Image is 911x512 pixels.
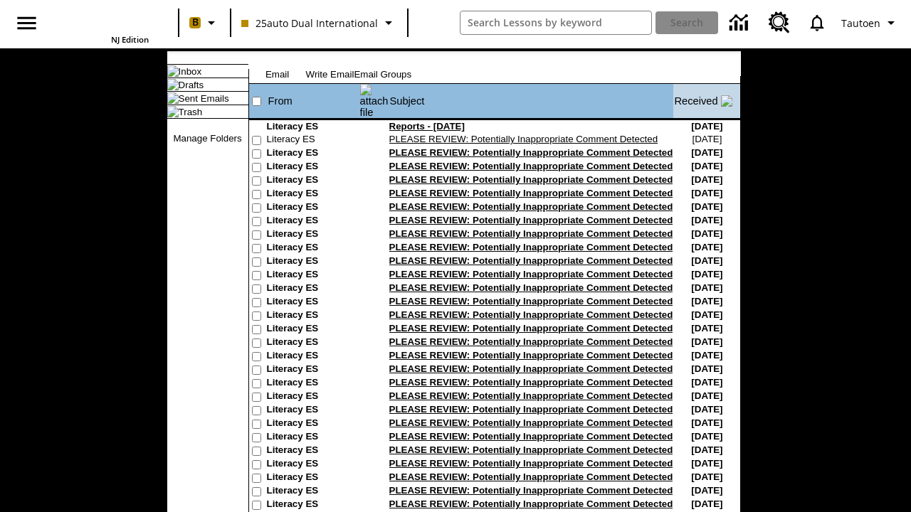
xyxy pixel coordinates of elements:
[799,4,836,41] a: Notifications
[389,336,673,347] a: PLEASE REVIEW: Potentially Inappropriate Comment Detected
[389,242,673,252] a: PLEASE REVIEW: Potentially Inappropriate Comment Detected
[267,201,359,215] td: Literacy ES
[267,255,359,269] td: Literacy ES
[389,309,673,320] a: PLEASE REVIEW: Potentially Inappropriate Comment Detected
[267,215,359,228] td: Literacy ES
[389,174,673,185] a: PLEASE REVIEW: Potentially Inappropriate Comment Detected
[691,255,722,266] nobr: [DATE]
[389,471,673,482] a: PLEASE REVIEW: Potentially Inappropriate Comment Detected
[267,336,359,350] td: Literacy ES
[691,147,722,158] nobr: [DATE]
[267,390,359,404] td: Literacy ES
[691,121,722,132] nobr: [DATE]
[306,69,354,80] a: Write Email
[267,377,359,390] td: Literacy ES
[691,296,722,306] nobr: [DATE]
[267,174,359,188] td: Literacy ES
[691,458,722,469] nobr: [DATE]
[389,188,673,198] a: PLEASE REVIEW: Potentially Inappropriate Comment Detected
[267,363,359,377] td: Literacy ES
[389,161,673,171] a: PLEASE REVIEW: Potentially Inappropriate Comment Detected
[267,458,359,471] td: Literacy ES
[460,11,652,34] input: search field
[691,282,722,293] nobr: [DATE]
[389,255,673,266] a: PLEASE REVIEW: Potentially Inappropriate Comment Detected
[691,471,722,482] nobr: [DATE]
[390,95,425,107] a: Subject
[267,121,359,134] td: Literacy ES
[267,161,359,174] td: Literacy ES
[267,269,359,282] td: Literacy ES
[389,417,673,428] a: PLEASE REVIEW: Potentially Inappropriate Comment Detected
[389,404,673,415] a: PLEASE REVIEW: Potentially Inappropriate Comment Detected
[167,92,179,104] img: folder_icon.gif
[389,498,673,509] a: PLEASE REVIEW: Potentially Inappropriate Comment Detected
[691,417,722,428] nobr: [DATE]
[184,10,226,36] button: Boost Class color is peach. Change class color
[389,444,673,455] a: PLEASE REVIEW: Potentially Inappropriate Comment Detected
[760,4,799,42] a: Resource Center, Will open in new tab
[691,444,722,455] nobr: [DATE]
[56,4,149,45] div: Home
[691,404,722,415] nobr: [DATE]
[267,404,359,417] td: Literacy ES
[389,121,465,132] a: Reports - [DATE]
[6,2,48,44] button: Open side menu
[691,363,722,374] nobr: [DATE]
[691,390,722,401] nobr: [DATE]
[691,201,722,212] nobr: [DATE]
[267,188,359,201] td: Literacy ES
[389,377,673,388] a: PLEASE REVIEW: Potentially Inappropriate Comment Detected
[691,242,722,252] nobr: [DATE]
[267,147,359,161] td: Literacy ES
[389,296,673,306] a: PLEASE REVIEW: Potentially Inappropriate Comment Detected
[389,282,673,293] a: PLEASE REVIEW: Potentially Inappropriate Comment Detected
[721,95,732,107] img: arrow_down.gif
[354,69,411,80] a: Email Groups
[691,174,722,185] nobr: [DATE]
[389,431,673,442] a: PLEASE REVIEW: Potentially Inappropriate Comment Detected
[841,16,880,31] span: Tautoen
[691,498,722,509] nobr: [DATE]
[192,14,199,31] span: B
[691,309,722,320] nobr: [DATE]
[389,390,673,401] a: PLEASE REVIEW: Potentially Inappropriate Comment Detected
[691,161,722,171] nobr: [DATE]
[721,4,760,43] a: Data Center
[691,485,722,496] nobr: [DATE]
[267,228,359,242] td: Literacy ES
[389,458,673,469] a: PLEASE REVIEW: Potentially Inappropriate Comment Detected
[267,296,359,309] td: Literacy ES
[389,350,673,361] a: PLEASE REVIEW: Potentially Inappropriate Comment Detected
[179,80,204,90] a: Drafts
[179,66,202,77] a: Inbox
[267,444,359,458] td: Literacy ES
[167,106,179,117] img: folder_icon.gif
[674,95,717,107] a: Received
[360,84,389,118] img: attach file
[691,269,722,279] nobr: [DATE]
[267,485,359,498] td: Literacy ES
[268,95,293,107] a: From
[691,188,722,198] nobr: [DATE]
[167,79,179,90] img: folder_icon.gif
[692,134,722,144] nobr: [DATE]
[265,69,289,80] a: Email
[836,10,905,36] button: Profile/Settings
[691,350,722,361] nobr: [DATE]
[267,350,359,363] td: Literacy ES
[389,134,658,144] a: PLEASE REVIEW: Potentially Inappropriate Comment Detected
[691,431,722,442] nobr: [DATE]
[267,498,359,512] td: Literacy ES
[691,336,722,347] nobr: [DATE]
[267,417,359,431] td: Literacy ES
[389,323,673,334] a: PLEASE REVIEW: Potentially Inappropriate Comment Detected
[267,242,359,255] td: Literacy ES
[389,228,673,239] a: PLEASE REVIEW: Potentially Inappropriate Comment Detected
[267,282,359,296] td: Literacy ES
[389,201,673,212] a: PLEASE REVIEW: Potentially Inappropriate Comment Detected
[179,107,203,117] a: Trash
[267,471,359,485] td: Literacy ES
[389,215,673,225] a: PLEASE REVIEW: Potentially Inappropriate Comment Detected
[389,147,673,158] a: PLEASE REVIEW: Potentially Inappropriate Comment Detected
